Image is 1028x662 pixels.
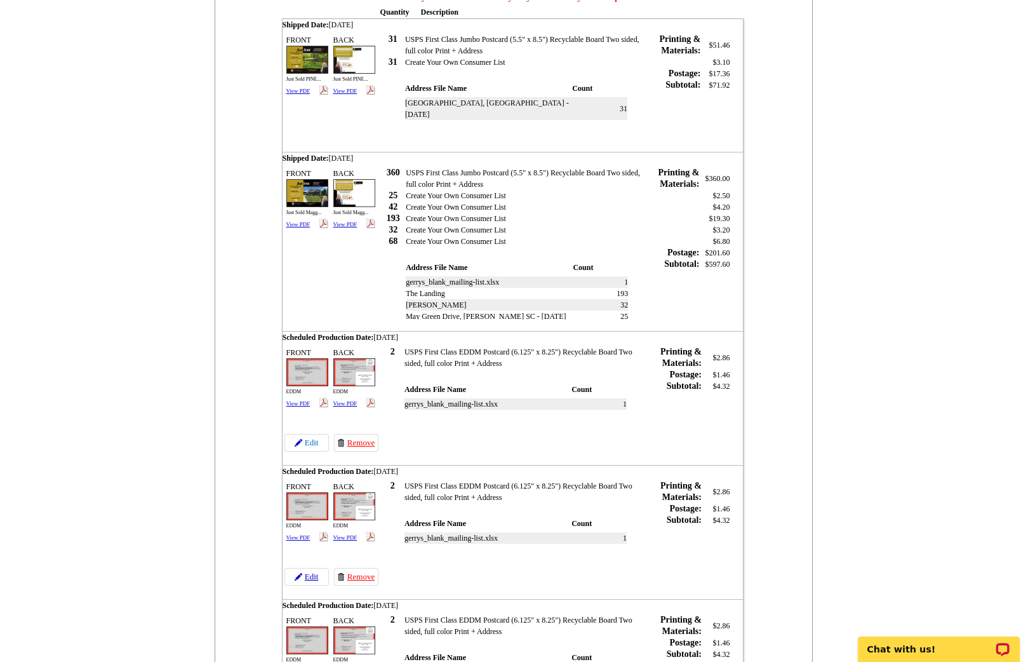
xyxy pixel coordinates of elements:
a: Remove [334,434,378,452]
td: 1 [580,276,628,288]
td: [GEOGRAPHIC_DATA], [GEOGRAPHIC_DATA] - [DATE] [405,97,580,120]
td: $2.86 [702,614,730,637]
td: 25 [580,311,628,322]
th: Quantity [380,6,421,18]
td: $2.50 [699,190,730,201]
img: pdf_logo.png [319,398,328,407]
th: Address File Name [404,384,571,395]
td: $71.92 [700,79,730,140]
img: small-thumb.jpg [286,358,328,386]
td: Create Your Own Consumer List [406,190,644,201]
strong: Printing & Materials: [659,34,700,55]
a: View PDF [286,534,310,541]
img: small-thumb.jpg [286,492,328,520]
td: $17.36 [700,68,730,79]
td: $597.60 [699,259,730,320]
strong: Subtotal: [667,649,702,659]
a: View PDF [333,88,357,94]
strong: Subtotal: [667,381,702,391]
td: $4.32 [702,381,730,442]
td: USPS First Class EDDM Postcard (6.125" x 8.25") Recyclable Board Two sided, full color Print + Ad... [404,614,643,637]
span: Shipped Date: [283,154,329,163]
td: [DATE] [283,332,743,343]
span: Just Sold Magg... [286,210,322,215]
img: trashcan-icon.gif [337,573,345,581]
strong: 193 [387,213,400,223]
td: USPS First Class EDDM Postcard (6.125" x 8.25") Recyclable Board Two sided, full color Print + Ad... [404,346,643,369]
div: FRONT [284,166,330,232]
td: USPS First Class Jumbo Postcard (5.5" x 8.5") Recyclable Board Two sided, full color Print + Address [406,167,644,190]
td: Create Your Own Consumer List [406,201,644,213]
strong: 68 [389,236,397,246]
div: BACK [331,32,377,98]
img: pdf_logo.png [319,532,328,541]
img: pencil-icon.gif [295,439,302,447]
td: [DATE] [283,152,743,164]
strong: 25 [389,191,397,200]
td: $19.30 [699,213,730,224]
strong: Subtotal: [664,259,699,269]
strong: Printing & Materials: [660,347,702,368]
img: small-thumb.jpg [286,626,328,654]
a: Edit [284,434,329,452]
a: View PDF [333,400,357,407]
img: pdf_logo.png [319,219,328,228]
strong: 31 [389,57,397,67]
strong: Printing & Materials: [660,481,702,502]
span: Shipped Date: [283,20,329,29]
td: 1 [579,398,627,410]
img: small-thumb.jpg [333,179,375,207]
td: gerrys_blank_mailing-list.xlsx [404,398,579,410]
iframe: LiveChat chat widget [850,622,1028,662]
strong: Postage: [669,69,701,78]
span: EDDM [333,523,349,529]
img: pdf_logo.png [366,219,375,228]
strong: Postage: [669,370,702,379]
td: $4.32 [702,515,730,576]
strong: Subtotal: [667,515,702,525]
td: gerrys_blank_mailing-list.xlsx [406,276,580,288]
td: 31 [580,97,627,120]
span: Just Sold PINE... [286,76,321,82]
span: Just Sold Magg... [333,210,369,215]
a: Remove [334,568,378,586]
div: BACK [331,345,377,411]
th: Description [421,6,652,18]
strong: Printing & Materials: [658,168,699,189]
td: $4.20 [699,201,730,213]
a: View PDF [286,88,310,94]
td: 193 [580,288,628,299]
th: Count [573,262,628,273]
td: [DATE] [283,19,743,30]
strong: 2 [391,347,395,356]
strong: 2 [391,481,395,490]
div: BACK [331,479,377,545]
td: $3.10 [700,57,730,68]
div: BACK [331,166,377,232]
td: $2.86 [702,346,730,369]
img: small-thumb.jpg [333,358,375,386]
span: Scheduled Production Date: [283,601,374,610]
td: Create Your Own Consumer List [406,213,644,224]
th: Count [572,83,627,94]
img: small-thumb.jpg [286,46,328,74]
td: USPS First Class Jumbo Postcard (5.5" x 8.5") Recyclable Board Two sided, full color Print + Address [405,34,643,57]
td: $1.46 [702,637,730,649]
strong: 42 [389,202,397,212]
td: May Green Drive, [PERSON_NAME] SC - [DATE] [406,311,580,322]
img: small-thumb.jpg [333,492,375,520]
img: pdf_logo.png [366,398,375,407]
img: small-thumb.jpg [286,179,328,207]
td: 32 [580,299,628,311]
td: $6.80 [699,236,730,247]
td: Create Your Own Consumer List [406,224,644,236]
div: FRONT [284,345,330,411]
div: FRONT [284,32,330,98]
strong: 360 [387,168,400,177]
th: Address File Name [406,262,573,273]
strong: Subtotal: [665,80,700,90]
td: gerrys_blank_mailing-list.xlsx [404,532,579,544]
span: Scheduled Production Date: [283,467,374,476]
